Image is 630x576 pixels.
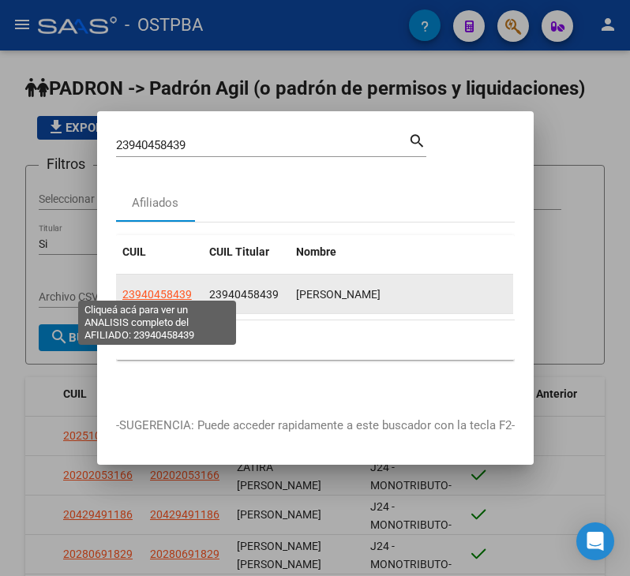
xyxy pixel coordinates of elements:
datatable-header-cell: CUIL Titular [203,235,290,269]
div: Open Intercom Messenger [576,522,614,560]
div: Afiliados [132,194,178,212]
datatable-header-cell: Nombre [290,235,606,269]
span: Nombre [296,245,336,258]
p: -SUGERENCIA: Puede acceder rapidamente a este buscador con la tecla F2- [116,417,515,435]
span: 23940458439 [122,288,192,301]
mat-icon: search [408,130,426,149]
div: 1 total [116,320,515,360]
datatable-header-cell: CUIL [116,235,203,269]
span: CUIL Titular [209,245,269,258]
div: [PERSON_NAME] [296,286,599,304]
span: 23940458439 [209,288,279,301]
span: CUIL [122,245,146,258]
